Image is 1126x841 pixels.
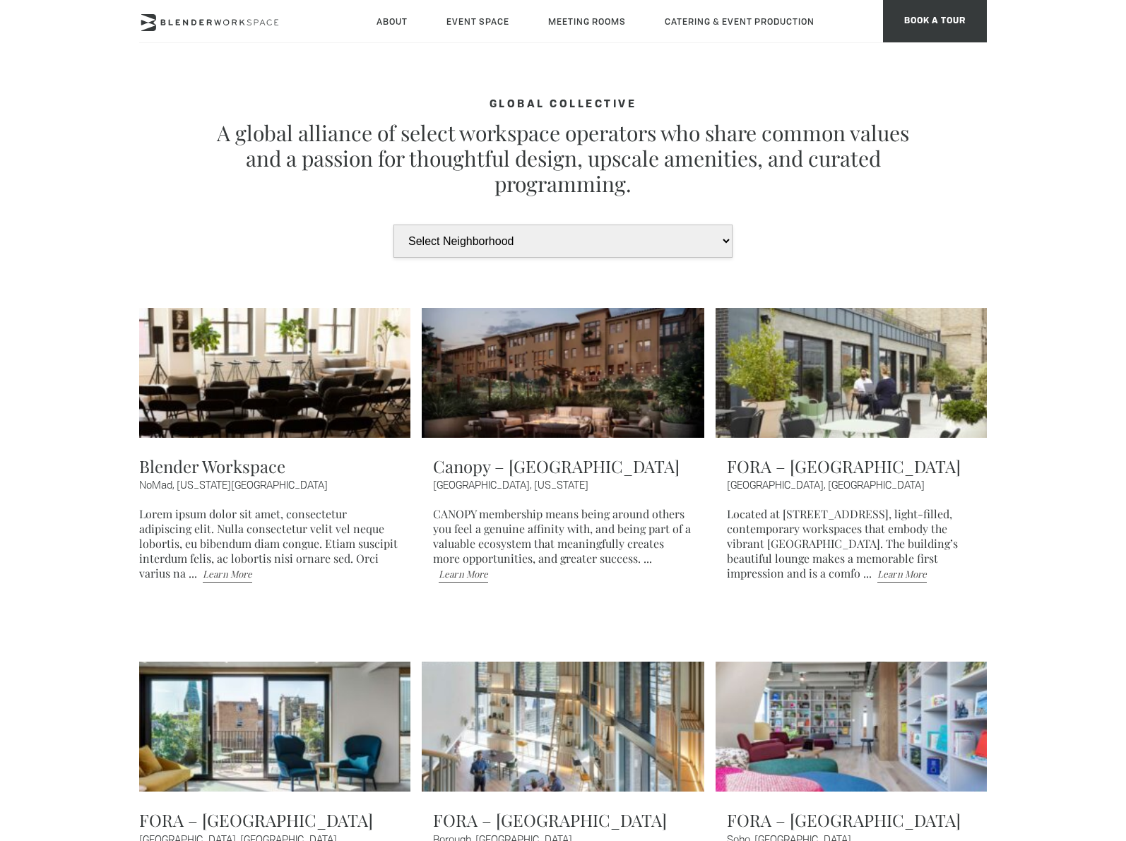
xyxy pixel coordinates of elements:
a: Blender WorkspaceNoMad, [US_STATE][GEOGRAPHIC_DATA] [139,455,399,493]
p: Lorem ipsum dolor sit amet, consectetur adipiscing elit. Nulla consectetur velit vel neque lobort... [139,506,399,583]
p: CANOPY membership means being around others you feel a genuine affinity with, and being part of a... [433,506,693,583]
span: NoMad, [US_STATE][GEOGRAPHIC_DATA] [139,478,399,492]
a: Learn More [877,566,927,583]
p: A global alliance of select workspace operators who share common values and a passion for thought... [210,120,916,196]
a: FORA – [GEOGRAPHIC_DATA][GEOGRAPHIC_DATA], [GEOGRAPHIC_DATA] [727,455,987,493]
span: [GEOGRAPHIC_DATA], [US_STATE] [433,478,693,492]
span: [GEOGRAPHIC_DATA], [GEOGRAPHIC_DATA] [727,478,987,492]
a: Learn More [439,566,488,583]
a: Learn More [203,566,252,583]
a: Canopy – [GEOGRAPHIC_DATA][GEOGRAPHIC_DATA], [US_STATE] [433,455,693,493]
p: Located at [STREET_ADDRESS], light-filled, contemporary workspaces that embody the vibrant [GEOGR... [727,506,987,583]
h4: Global Collective [210,99,916,112]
